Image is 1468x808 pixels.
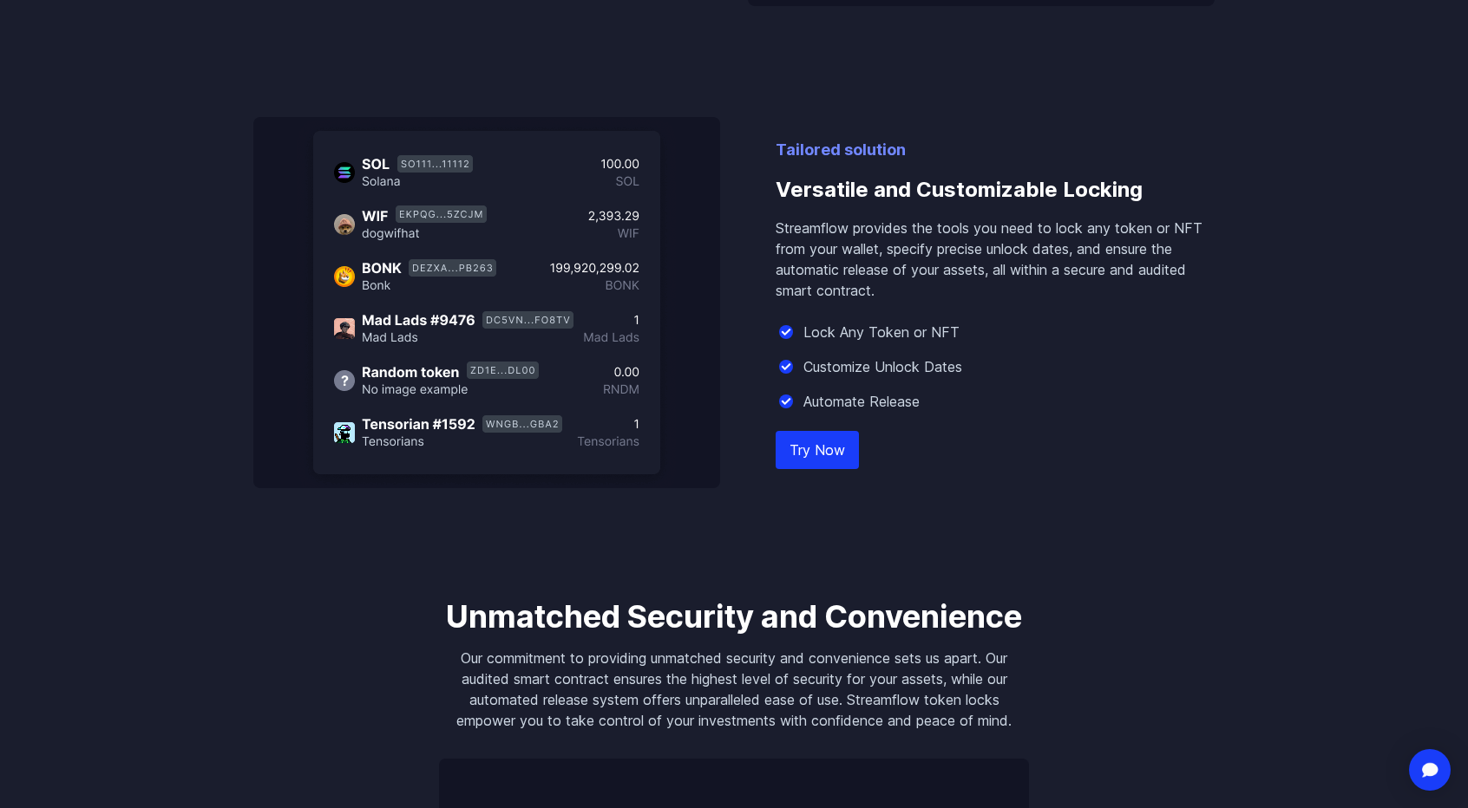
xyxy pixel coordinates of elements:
[776,138,1215,162] p: Tailored solution
[776,431,859,469] a: Try Now
[803,391,920,412] p: Automate Release
[776,162,1215,218] h3: Versatile and Customizable Locking
[776,218,1215,301] p: Streamflow provides the tools you need to lock any token or NFT from your wallet, specify precise...
[253,117,720,488] img: Versatile and Customizable Locking
[439,599,1029,634] h3: Unmatched Security and Convenience
[439,648,1029,731] p: Our commitment to providing unmatched security and convenience sets us apart. Our audited smart c...
[1409,749,1451,791] div: Open Intercom Messenger
[803,356,962,377] p: Customize Unlock Dates
[803,322,960,342] p: Lock Any Token or NFT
